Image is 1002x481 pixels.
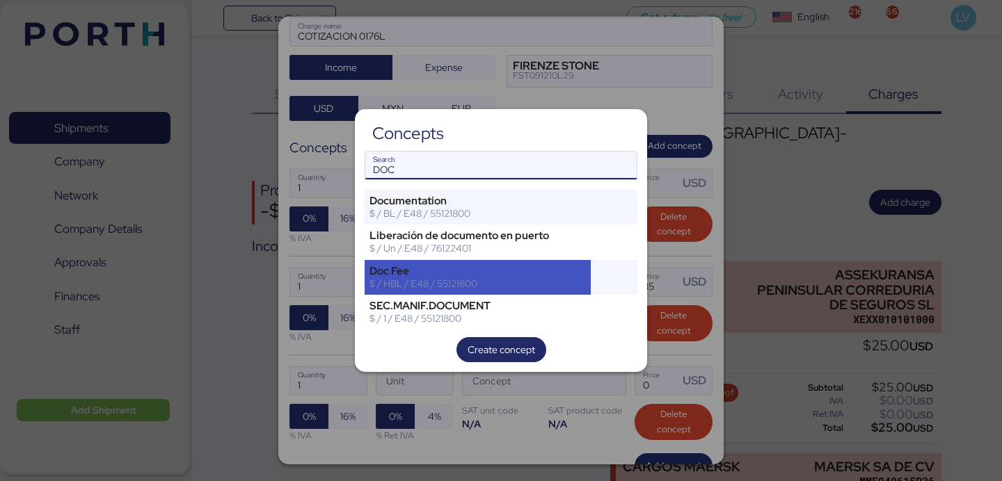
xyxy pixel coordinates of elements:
div: $ / 1 / E48 / 55121800 [369,312,586,325]
div: SEC.MANIF.DOCUMENT [369,300,586,312]
div: Documentation [369,195,586,207]
div: Liberación de documento en puerto [369,229,586,242]
div: $ / BL / E48 / 55121800 [369,207,586,220]
div: $ / Un / E48 / 76122401 [369,242,586,254]
div: Concepts [372,127,444,140]
button: Create concept [456,337,546,362]
span: Create concept [468,341,535,358]
div: Doc Fee [369,265,586,277]
div: $ / HBL / E48 / 55121800 [369,277,586,290]
input: Search [365,152,637,179]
